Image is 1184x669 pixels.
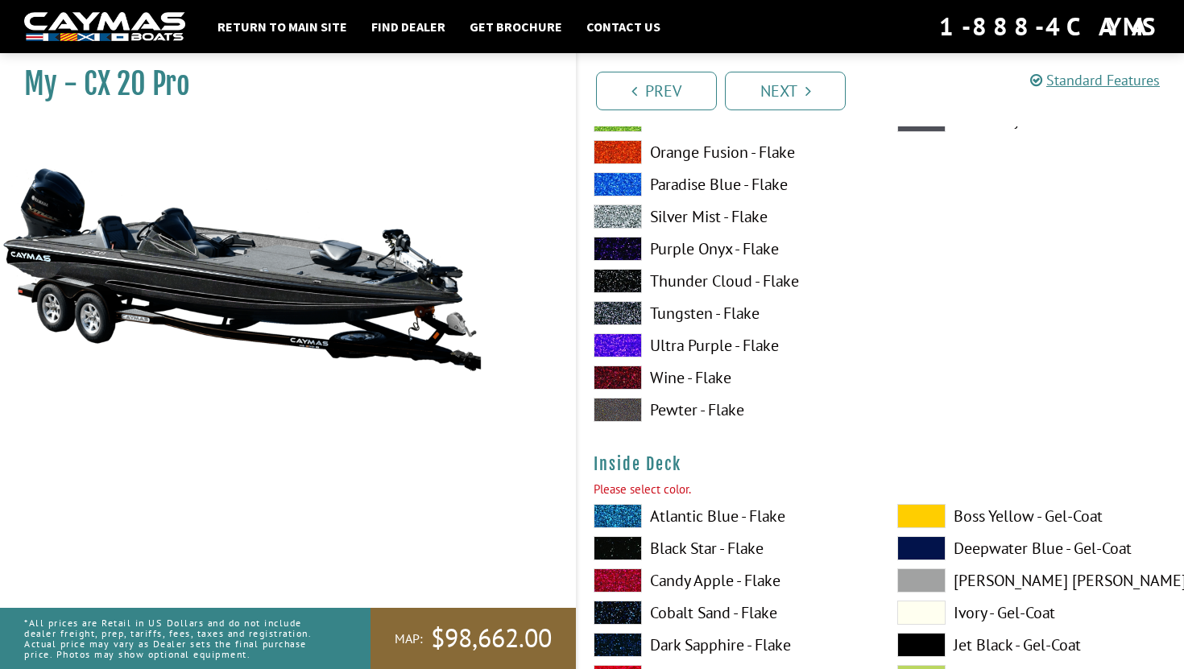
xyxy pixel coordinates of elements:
[897,633,1169,657] label: Jet Black - Gel-Coat
[594,536,865,560] label: Black Star - Flake
[24,12,185,42] img: white-logo-c9c8dbefe5ff5ceceb0f0178aa75bf4bb51f6bca0971e226c86eb53dfe498488.png
[594,601,865,625] label: Cobalt Sand - Flake
[395,630,423,647] span: MAP:
[594,301,865,325] label: Tungsten - Flake
[897,568,1169,593] label: [PERSON_NAME] [PERSON_NAME] - Gel-Coat
[594,398,865,422] label: Pewter - Flake
[594,204,865,229] label: Silver Mist - Flake
[592,69,1184,110] ul: Pagination
[594,633,865,657] label: Dark Sapphire - Flake
[594,365,865,390] label: Wine - Flake
[594,454,1168,474] h4: Inside Deck
[24,609,334,668] p: *All prices are Retail in US Dollars and do not include dealer freight, prep, tariffs, fees, taxe...
[363,16,453,37] a: Find Dealer
[939,9,1160,44] div: 1-888-4CAYMAS
[431,622,552,655] span: $98,662.00
[209,16,355,37] a: Return to main site
[897,504,1169,528] label: Boss Yellow - Gel-Coat
[594,333,865,357] label: Ultra Purple - Flake
[594,237,865,261] label: Purple Onyx - Flake
[594,504,865,528] label: Atlantic Blue - Flake
[371,608,576,669] a: MAP:$98,662.00
[594,568,865,593] label: Candy Apple - Flake
[897,601,1169,625] label: Ivory - Gel-Coat
[897,536,1169,560] label: Deepwater Blue - Gel-Coat
[594,172,865,196] label: Paradise Blue - Flake
[596,72,717,110] a: Prev
[594,140,865,164] label: Orange Fusion - Flake
[1030,71,1160,89] a: Standard Features
[462,16,570,37] a: Get Brochure
[578,16,669,37] a: Contact Us
[594,481,1168,499] div: Please select color.
[594,269,865,293] label: Thunder Cloud - Flake
[725,72,846,110] a: Next
[24,66,536,102] h1: My - CX 20 Pro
